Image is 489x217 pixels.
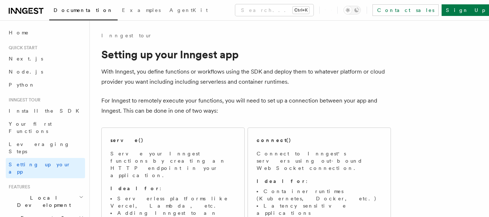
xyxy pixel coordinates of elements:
button: Toggle dark mode [343,6,361,14]
span: Features [6,184,30,190]
span: Leveraging Steps [9,141,70,154]
a: Home [6,26,85,39]
span: Node.js [9,69,43,75]
h2: connect() [257,137,291,144]
a: Setting up your app [6,158,85,178]
button: Search...Ctrl+K [235,4,313,16]
kbd: Ctrl+K [293,7,309,14]
span: Documentation [54,7,113,13]
a: Your first Functions [6,117,85,138]
p: Serve your Inngest functions by creating an HTTP endpoint in your application. [110,150,236,179]
a: Install the SDK [6,104,85,117]
p: For Inngest to remotely execute your functions, you will need to set up a connection between your... [101,96,391,116]
span: Python [9,82,35,88]
span: Next.js [9,56,43,62]
p: : [110,185,236,192]
li: Container runtimes (Kubernetes, Docker, etc.) [257,188,382,202]
li: Serverless platforms like Vercel, Lambda, etc. [110,195,236,209]
strong: Ideal for [110,185,160,191]
p: : [257,178,382,185]
a: Documentation [49,2,118,20]
span: Your first Functions [9,121,52,134]
a: AgentKit [165,2,212,20]
a: Inngest tour [101,32,152,39]
span: Home [9,29,29,36]
h2: serve() [110,137,144,144]
a: Contact sales [372,4,439,16]
a: Python [6,78,85,91]
span: Inngest tour [6,97,41,103]
span: Examples [122,7,161,13]
a: Next.js [6,52,85,65]
span: Install the SDK [9,108,84,114]
li: Latency sensitive applications [257,202,382,217]
p: Connect to Inngest's servers using out-bound WebSocket connection. [257,150,382,172]
span: Setting up your app [9,162,71,175]
a: Leveraging Steps [6,138,85,158]
h1: Setting up your Inngest app [101,48,391,61]
p: With Inngest, you define functions or workflows using the SDK and deploy them to whatever platfor... [101,67,391,87]
a: Examples [118,2,165,20]
strong: Ideal for [257,178,306,184]
span: Local Development [6,194,79,209]
a: Node.js [6,65,85,78]
span: AgentKit [169,7,208,13]
span: Quick start [6,45,37,51]
button: Local Development [6,191,85,212]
